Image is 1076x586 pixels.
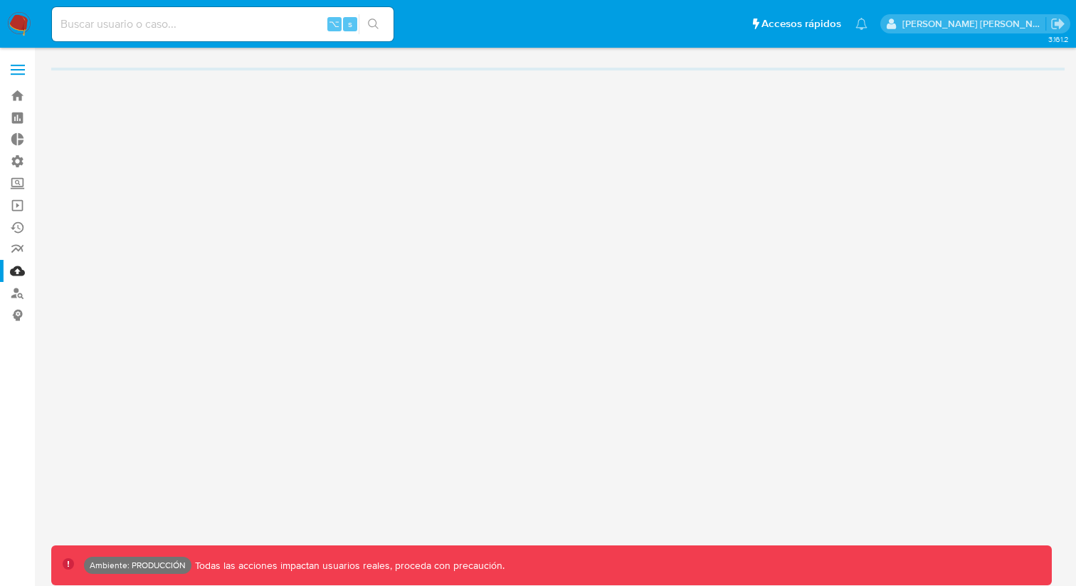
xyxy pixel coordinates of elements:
a: Salir [1050,16,1065,31]
a: Notificaciones [855,18,867,30]
p: Todas las acciones impactan usuarios reales, proceda con precaución. [191,559,505,572]
p: edwin.alonso@mercadolibre.com.co [902,17,1046,31]
p: Ambiente: PRODUCCIÓN [90,563,186,568]
span: Accesos rápidos [761,16,841,31]
span: s [348,17,352,31]
button: search-icon [359,14,388,34]
input: Buscar usuario o caso... [52,15,394,33]
span: ⌥ [329,17,339,31]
